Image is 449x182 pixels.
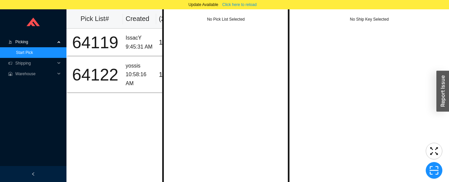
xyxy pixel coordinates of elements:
[123,9,156,29] th: Created
[15,58,55,69] span: Shipping
[426,146,442,156] span: fullscreen
[289,16,449,23] div: No Ship Key Selected
[426,162,442,179] button: scan
[159,37,179,48] div: 1 / 1
[66,9,123,29] th: Pick List#
[159,13,180,24] div: ( 2 )
[426,143,442,159] button: fullscreen
[126,34,154,43] div: IssacY
[70,67,120,83] div: 64122
[70,34,120,51] div: 64119
[31,172,35,176] span: left
[164,16,288,23] div: No Pick List Selected
[16,50,33,55] a: Start Pick
[126,62,154,71] div: yossis
[426,165,442,175] span: scan
[15,69,55,79] span: Warehouse
[222,1,257,8] span: Click here to reload
[126,43,154,52] div: 9:45:31 AM
[15,37,55,47] span: Picking
[159,69,179,80] div: 1 / 4
[126,70,154,88] div: 10:58:16 AM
